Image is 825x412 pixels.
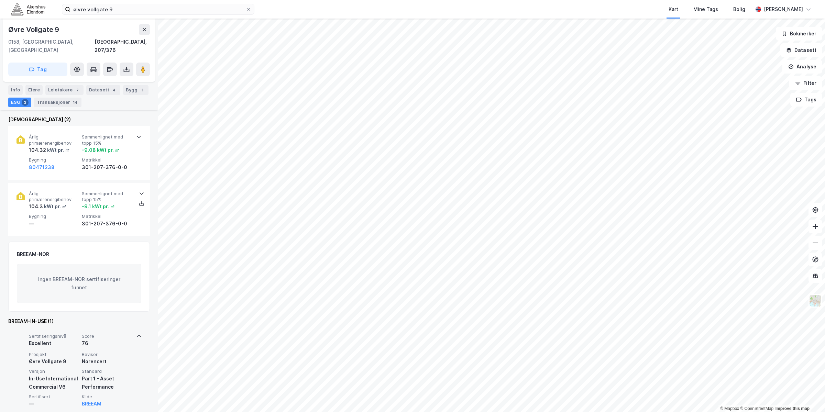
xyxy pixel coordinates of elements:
[82,368,132,374] span: Standard
[29,157,79,163] span: Bygning
[29,220,79,228] div: —
[29,202,67,211] div: 104.3
[123,85,148,95] div: Bygg
[29,191,79,203] span: Årlig primærenergibehov
[82,146,120,154] div: -9.08 kWt pr. ㎡
[139,87,146,93] div: 1
[46,146,70,154] div: kWt pr. ㎡
[733,5,745,13] div: Bolig
[22,99,29,106] div: 3
[82,352,132,357] span: Revisor
[82,375,132,391] div: Part 1 - Asset Performance
[29,163,55,171] button: 80471238
[809,294,822,307] img: Z
[790,93,822,107] button: Tags
[780,43,822,57] button: Datasett
[82,220,132,228] div: 301-207-376-0-0
[8,115,150,124] div: [DEMOGRAPHIC_DATA] (2)
[70,4,246,14] input: Søk på adresse, matrikkel, gårdeiere, leietakere eller personer
[82,191,132,203] span: Sammenlignet med topp 15%
[17,264,141,303] div: Ingen BREEAM-NOR sertifiseringer funnet
[740,406,773,411] a: OpenStreetMap
[111,87,118,93] div: 4
[8,85,23,95] div: Info
[82,157,132,163] span: Matrikkel
[8,38,95,54] div: 0158, [GEOGRAPHIC_DATA], [GEOGRAPHIC_DATA]
[8,63,67,76] button: Tag
[8,98,31,107] div: ESG
[74,87,81,93] div: 7
[11,3,45,15] img: akershus-eiendom-logo.9091f326c980b4bce74ccdd9f866810c.svg
[71,99,79,106] div: 14
[720,406,739,411] a: Mapbox
[82,213,132,219] span: Matrikkel
[82,134,132,146] span: Sammenlignet med topp 15%
[95,38,150,54] div: [GEOGRAPHIC_DATA], 207/376
[29,357,79,366] div: Øvre Vollgate 9
[43,202,67,211] div: kWt pr. ㎡
[764,5,803,13] div: [PERSON_NAME]
[693,5,718,13] div: Mine Tags
[17,250,49,258] div: BREEAM-NOR
[34,98,81,107] div: Transaksjoner
[82,202,115,211] div: -9.1 kWt pr. ㎡
[29,352,79,357] span: Prosjekt
[45,85,84,95] div: Leietakere
[29,368,79,374] span: Versjon
[791,379,825,412] iframe: Chat Widget
[82,163,132,171] div: 301-207-376-0-0
[29,339,79,347] div: Excellent
[82,400,101,408] button: BREEAM
[82,333,132,339] span: Score
[82,339,132,347] div: 76
[82,357,132,366] div: Norencert
[25,85,43,95] div: Eiere
[669,5,678,13] div: Kart
[29,333,79,339] span: Sertifiseringsnivå
[29,400,79,408] div: —
[29,375,79,391] div: In-Use International Commercial V6
[29,146,70,154] div: 104.32
[82,394,132,400] span: Kilde
[789,76,822,90] button: Filter
[29,394,79,400] span: Sertifisert
[791,379,825,412] div: Kontrollprogram for chat
[776,27,822,41] button: Bokmerker
[775,406,810,411] a: Improve this map
[782,60,822,74] button: Analyse
[29,134,79,146] span: Årlig primærenergibehov
[29,213,79,219] span: Bygning
[86,85,120,95] div: Datasett
[8,317,150,325] div: BREEAM-IN-USE (1)
[8,24,60,35] div: Øvre Vollgate 9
